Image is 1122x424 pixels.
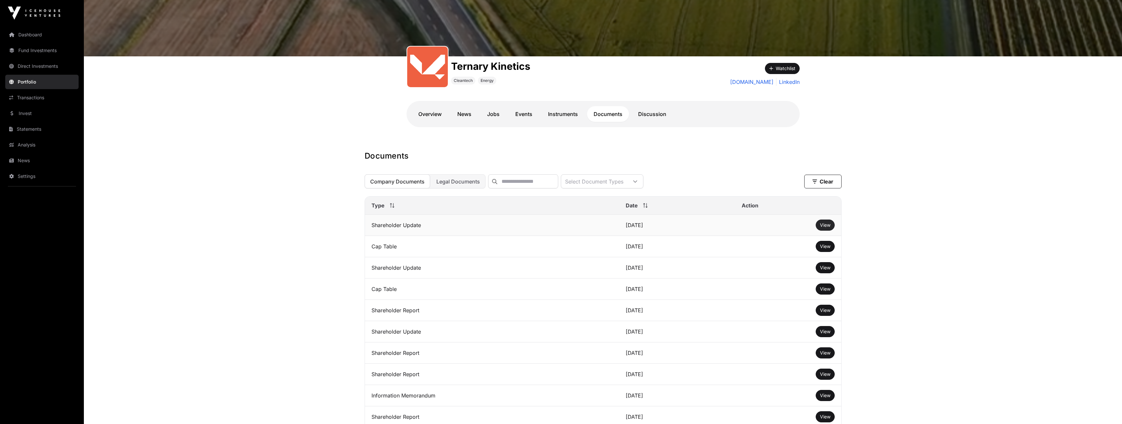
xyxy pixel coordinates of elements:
span: View [820,393,830,398]
td: Cap Table [365,279,619,300]
button: View [816,262,835,273]
a: View [820,414,830,420]
td: Cap Table [365,236,619,257]
a: View [820,243,830,250]
span: View [820,350,830,356]
td: [DATE] [619,321,735,342]
a: Dashboard [5,28,79,42]
td: [DATE] [619,236,735,257]
a: Settings [5,169,79,183]
img: Icehouse Ventures Logo [8,7,60,20]
a: Fund Investments [5,43,79,58]
h1: Documents [365,151,842,161]
span: View [820,414,830,419]
a: View [820,286,830,292]
td: Shareholder Report [365,342,619,364]
img: output-onlinepngtools---2025-01-23T085927.457.png [410,49,445,85]
span: View [820,307,830,313]
a: Documents [587,106,629,122]
span: Company Documents [370,178,425,185]
button: View [816,220,835,231]
a: View [820,307,830,314]
button: Legal Documents [431,174,485,188]
span: Action [742,202,758,209]
button: Company Documents [365,174,430,188]
nav: Tabs [412,106,794,122]
a: Instruments [542,106,584,122]
td: Shareholder Update [365,215,619,236]
button: Watchlist [765,63,800,74]
td: Shareholder Update [365,321,619,342]
a: [DOMAIN_NAME] [730,78,773,86]
button: View [816,241,835,252]
a: Direct Investments [5,59,79,73]
td: [DATE] [619,342,735,364]
span: Date [626,202,638,209]
td: [DATE] [619,257,735,279]
a: News [5,153,79,168]
span: Cleantech [454,78,473,83]
span: View [820,329,830,334]
a: Events [509,106,539,122]
td: [DATE] [619,300,735,321]
a: Discussion [632,106,673,122]
a: News [451,106,478,122]
a: View [820,371,830,377]
button: View [816,326,835,337]
h1: Ternary Kinetics [451,60,530,72]
a: Jobs [481,106,506,122]
td: [DATE] [619,215,735,236]
span: Energy [481,78,494,83]
button: View [816,305,835,316]
span: Legal Documents [436,178,480,185]
td: [DATE] [619,385,735,406]
span: Type [371,202,385,209]
iframe: Chat Widget [1089,393,1122,424]
td: Information Memorandum [365,385,619,406]
a: Overview [412,106,448,122]
td: Shareholder Update [365,257,619,279]
a: Invest [5,106,79,121]
button: View [816,369,835,380]
button: View [816,390,835,401]
button: Clear [804,175,842,188]
td: [DATE] [619,279,735,300]
button: View [816,411,835,422]
a: Transactions [5,90,79,105]
a: View [820,392,830,399]
a: Analysis [5,138,79,152]
div: Select Document Types [561,175,627,188]
td: Shareholder Report [365,300,619,321]
a: View [820,328,830,335]
a: LinkedIn [776,78,800,86]
span: View [820,265,830,270]
button: View [816,283,835,295]
a: View [820,264,830,271]
a: Portfolio [5,75,79,89]
a: View [820,222,830,228]
a: Statements [5,122,79,136]
a: View [820,350,830,356]
td: [DATE] [619,364,735,385]
span: View [820,243,830,249]
td: Shareholder Report [365,364,619,385]
button: View [816,347,835,358]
